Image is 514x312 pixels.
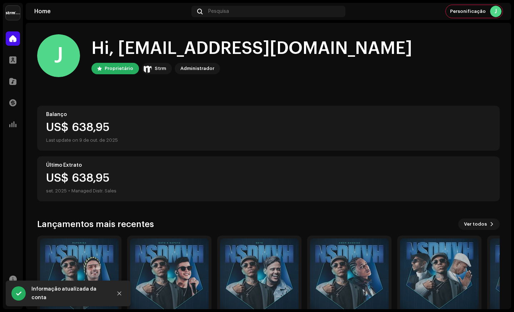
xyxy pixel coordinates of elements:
[180,64,214,73] div: Administrador
[37,156,500,201] re-o-card-value: Último Extrato
[37,106,500,151] re-o-card-value: Balanço
[490,6,501,17] div: J
[450,9,486,14] span: Personificação
[208,9,229,14] span: Pesquisa
[37,218,154,230] h3: Lançamentos mais recentes
[464,217,487,231] span: Ver todos
[46,187,67,195] div: set. 2025
[91,37,412,60] div: Hi, [EMAIL_ADDRESS][DOMAIN_NAME]
[46,112,491,117] div: Balanço
[68,187,70,195] div: •
[46,162,491,168] div: Último Extrato
[31,285,106,302] div: Informação atualizada da conta
[71,187,116,195] div: Managed Distr. Sales
[458,218,500,230] button: Ver todos
[46,136,491,145] div: Last update on 9 de out. de 2025
[37,34,80,77] div: J
[112,286,126,301] button: Close
[155,64,166,73] div: Strm
[143,64,152,73] img: 408b884b-546b-4518-8448-1008f9c76b02
[105,64,133,73] div: Proprietário
[6,6,20,20] img: 408b884b-546b-4518-8448-1008f9c76b02
[34,9,189,14] div: Home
